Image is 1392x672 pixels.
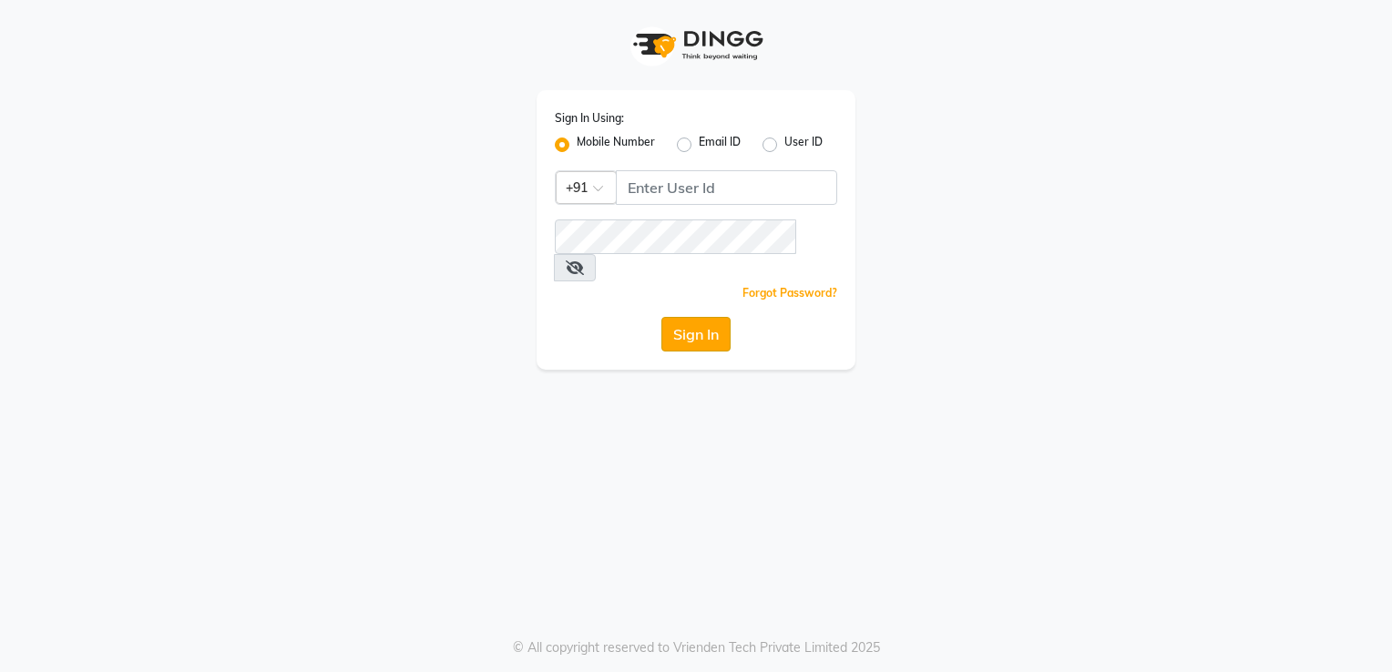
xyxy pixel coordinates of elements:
label: Email ID [699,134,741,156]
input: Username [616,170,837,205]
img: logo1.svg [623,18,769,72]
label: Sign In Using: [555,110,624,127]
label: User ID [784,134,823,156]
button: Sign In [661,317,731,351]
label: Mobile Number [577,134,655,156]
a: Forgot Password? [742,286,837,300]
input: Username [555,219,796,254]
